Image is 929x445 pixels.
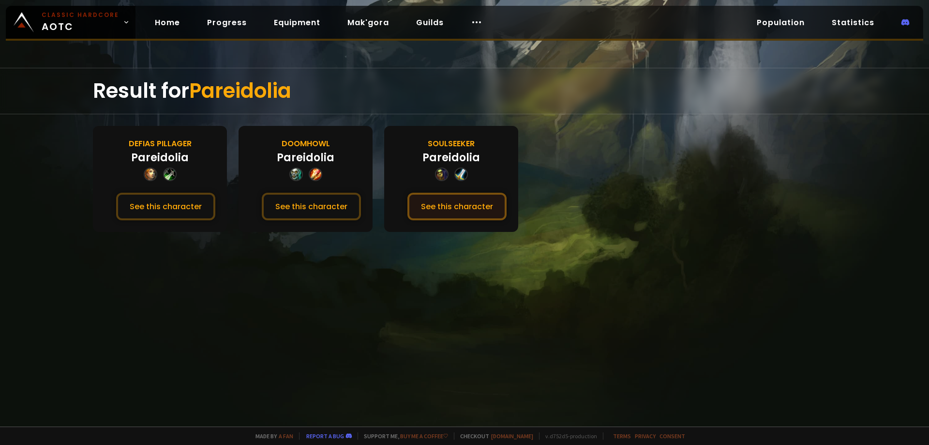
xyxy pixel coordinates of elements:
[129,138,192,150] div: Defias Pillager
[282,138,330,150] div: Doomhowl
[279,432,293,440] a: a fan
[454,432,533,440] span: Checkout
[262,193,361,220] button: See this character
[408,13,451,32] a: Guilds
[422,150,480,166] div: Pareidolia
[189,77,291,105] span: Pareidolia
[131,150,189,166] div: Pareidolia
[613,432,631,440] a: Terms
[539,432,597,440] span: v. d752d5 - production
[659,432,685,440] a: Consent
[250,432,293,440] span: Made by
[306,432,344,440] a: Report a bug
[277,150,334,166] div: Pareidolia
[428,138,475,150] div: Soulseeker
[42,11,119,19] small: Classic Hardcore
[6,6,135,39] a: Classic HardcoreAOTC
[824,13,882,32] a: Statistics
[400,432,448,440] a: Buy me a coffee
[266,13,328,32] a: Equipment
[358,432,448,440] span: Support me,
[340,13,397,32] a: Mak'gora
[199,13,255,32] a: Progress
[491,432,533,440] a: [DOMAIN_NAME]
[407,193,507,220] button: See this character
[147,13,188,32] a: Home
[635,432,656,440] a: Privacy
[116,193,215,220] button: See this character
[749,13,812,32] a: Population
[42,11,119,34] span: AOTC
[93,68,836,114] div: Result for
